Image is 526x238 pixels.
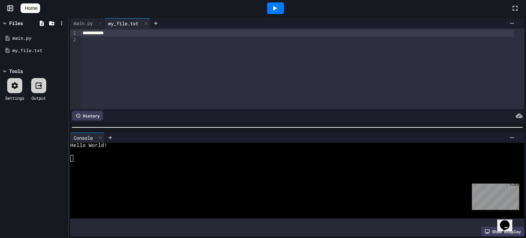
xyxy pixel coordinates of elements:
div: 2 [70,37,77,43]
div: Settings [5,95,24,101]
iframe: chat widget [469,181,519,210]
span: Hello World! [70,143,107,149]
div: my_file.txt [12,47,66,54]
div: main.py [70,18,105,28]
div: History [72,111,103,121]
div: my_file.txt [105,18,150,28]
div: Files [9,20,23,27]
div: Show display [481,227,524,236]
div: Tools [9,67,23,75]
span: Home [25,5,37,12]
div: Console [70,134,96,141]
div: main.py [12,35,66,42]
div: Console [70,133,105,143]
div: 1 [70,30,77,37]
a: Home [21,3,40,13]
div: my_file.txt [105,20,142,27]
div: main.py [70,20,96,27]
iframe: chat widget [497,211,519,231]
div: Chat with us now!Close [3,3,47,43]
div: Output [32,95,46,101]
